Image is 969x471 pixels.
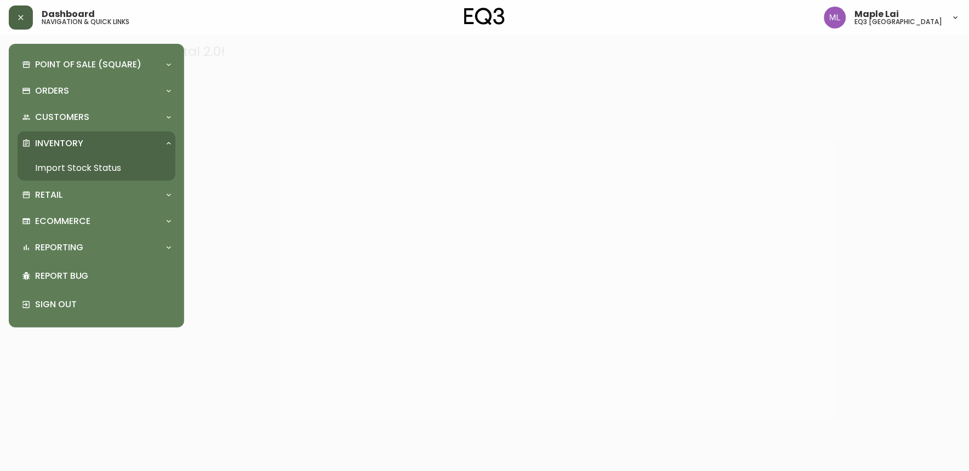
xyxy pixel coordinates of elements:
h5: eq3 [GEOGRAPHIC_DATA] [855,19,943,25]
div: Customers [18,105,175,129]
div: Report Bug [18,262,175,290]
div: Ecommerce [18,209,175,233]
h5: navigation & quick links [42,19,129,25]
div: Sign Out [18,290,175,319]
img: logo [464,8,505,25]
p: Report Bug [35,270,171,282]
div: Inventory [18,131,175,156]
div: Retail [18,183,175,207]
div: Reporting [18,235,175,260]
a: Import Stock Status [18,156,175,181]
div: Point of Sale (Square) [18,53,175,77]
p: Orders [35,85,69,97]
p: Reporting [35,242,83,254]
div: Orders [18,79,175,103]
p: Sign Out [35,298,171,311]
p: Inventory [35,137,83,150]
span: Dashboard [42,10,95,19]
p: Point of Sale (Square) [35,59,141,71]
p: Customers [35,111,89,123]
p: Ecommerce [35,215,90,227]
p: Retail [35,189,62,201]
span: Maple Lai [855,10,899,19]
img: 61e28cffcf8cc9f4e300d877dd684943 [824,7,846,28]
